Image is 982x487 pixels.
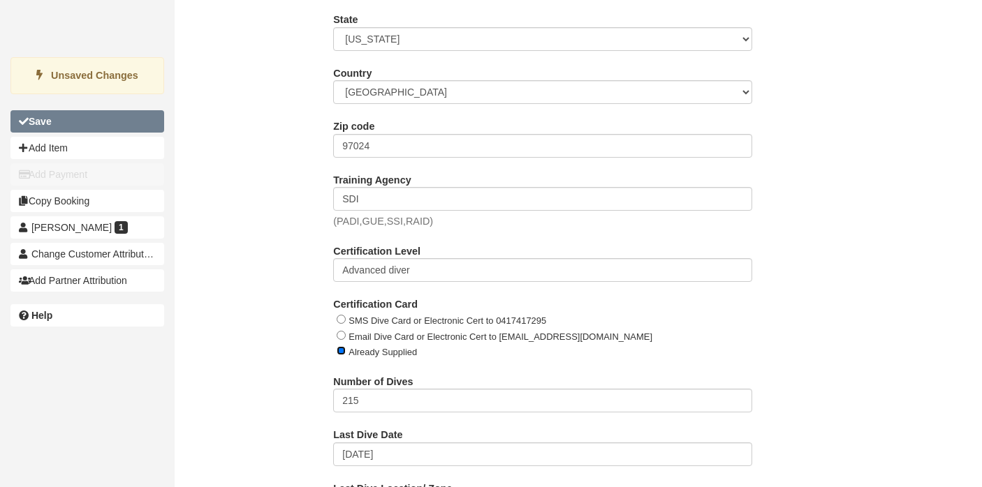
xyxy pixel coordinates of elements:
button: Copy Booking [10,190,164,212]
button: Add Item [10,137,164,159]
label: Certification Level [333,239,420,259]
button: Add Partner Attribution [10,269,164,292]
label: Email Dive Card or Electronic Cert to [EMAIL_ADDRESS][DOMAIN_NAME] [349,331,652,342]
button: Change Customer Attribution [10,243,164,265]
label: Already Supplied [349,347,417,357]
label: Number of Dives [333,370,413,389]
b: Save [29,116,52,127]
label: Country [333,61,372,81]
a: [PERSON_NAME] 1 [10,216,164,239]
p: (PADI,GUE,SSI,RAID) [333,214,433,229]
a: Help [10,304,164,327]
span: 1 [115,221,128,234]
button: Add Payment [10,163,164,186]
strong: Unsaved Changes [51,70,138,81]
button: Save [10,110,164,133]
label: SMS Dive Card or Electronic Cert to 0417417295 [349,315,546,326]
label: Training Agency [333,168,411,188]
span: [PERSON_NAME] [31,222,112,233]
label: Zip code [333,114,374,134]
b: Help [31,310,52,321]
span: Change Customer Attribution [31,248,157,260]
label: State [333,8,358,27]
label: Last Dive Date [333,423,402,442]
label: Certification Card [333,292,418,312]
